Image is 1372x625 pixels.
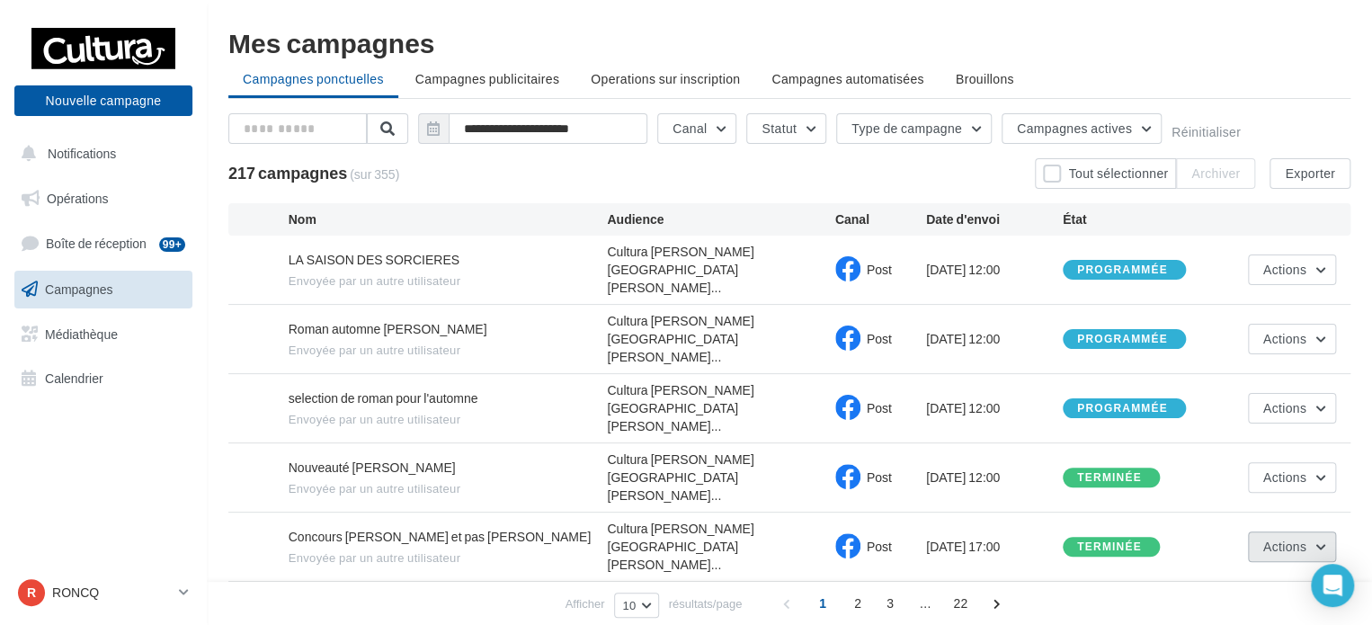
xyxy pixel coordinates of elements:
a: R RONCQ [14,576,192,610]
span: Envoyée par un autre utilisateur [289,343,608,359]
span: Roman automne pauline [289,321,487,336]
span: R [27,584,36,602]
span: Envoyée par un autre utilisateur [289,481,608,497]
span: Actions [1263,400,1306,415]
button: Nouvelle campagne [14,85,192,116]
span: Afficher [566,595,605,612]
button: Actions [1248,254,1336,285]
div: État [1063,210,1199,228]
button: Canal [657,113,736,144]
span: Post [867,262,892,277]
div: programmée [1077,334,1168,345]
span: Notifications [48,146,116,161]
span: Campagnes publicitaires [415,71,559,86]
span: Campagnes automatisées [771,71,923,86]
span: Cultura [PERSON_NAME][GEOGRAPHIC_DATA][PERSON_NAME]... [607,312,834,366]
span: Actions [1263,539,1306,554]
button: Actions [1248,393,1336,424]
button: Tout sélectionner [1035,158,1176,189]
div: Mes campagnes [228,29,1350,56]
button: Actions [1248,324,1336,354]
div: Open Intercom Messenger [1311,564,1354,607]
div: terminée [1077,541,1142,553]
span: Campagnes actives [1017,121,1132,136]
div: Nom [289,210,608,228]
span: Post [867,469,892,485]
a: Médiathèque [11,316,196,353]
p: RONCQ [52,584,172,602]
div: [DATE] 12:00 [926,261,1063,279]
a: Boîte de réception99+ [11,224,196,263]
span: 10 [622,598,636,612]
span: Operations sur inscription [591,71,740,86]
div: [DATE] 17:00 [926,538,1063,556]
span: Campagnes [45,281,113,297]
span: 2 [843,589,872,618]
span: Brouillons [956,71,1014,86]
button: Exporter [1270,158,1350,189]
button: Campagnes actives [1002,113,1162,144]
div: programmée [1077,264,1168,276]
span: Actions [1263,262,1306,277]
span: Envoyée par un autre utilisateur [289,550,608,567]
span: 3 [876,589,904,618]
span: Cultura [PERSON_NAME][GEOGRAPHIC_DATA][PERSON_NAME]... [607,243,834,297]
button: Actions [1248,531,1336,562]
span: Médiathèque [45,326,118,341]
span: Nouveauté Maud Ankaoua [289,460,456,475]
span: Calendrier [45,371,103,386]
span: Actions [1263,469,1306,485]
button: Type de campagne [836,113,992,144]
span: 1 [808,589,837,618]
div: [DATE] 12:00 [926,399,1063,417]
button: Réinitialiser [1172,125,1241,139]
span: résultats/page [669,595,743,612]
span: selection de roman pour l'automne [289,390,478,406]
span: Cultura [PERSON_NAME][GEOGRAPHIC_DATA][PERSON_NAME]... [607,381,834,435]
span: Opérations [47,191,108,206]
span: Concours Zaho et pas Zazie [289,529,591,544]
div: Audience [607,210,834,228]
div: [DATE] 12:00 [926,330,1063,348]
a: Calendrier [11,360,196,397]
span: Envoyée par un autre utilisateur [289,273,608,290]
span: Envoyée par un autre utilisateur [289,412,608,428]
button: 10 [614,593,658,618]
span: Cultura [PERSON_NAME][GEOGRAPHIC_DATA][PERSON_NAME]... [607,520,834,574]
button: Notifications [11,135,189,173]
div: programmée [1077,403,1168,415]
span: 217 campagnes [228,163,347,183]
a: Campagnes [11,271,196,308]
button: Archiver [1176,158,1255,189]
div: Date d'envoi [926,210,1063,228]
div: [DATE] 12:00 [926,469,1063,487]
span: Cultura [PERSON_NAME][GEOGRAPHIC_DATA][PERSON_NAME]... [607,451,834,504]
span: Post [867,539,892,554]
span: Actions [1263,331,1306,346]
span: 22 [946,589,975,618]
span: ... [911,589,940,618]
a: Opérations [11,180,196,218]
button: Statut [746,113,826,144]
button: Actions [1248,462,1336,493]
div: 99+ [159,237,185,252]
span: (sur 355) [350,165,399,183]
span: Post [867,331,892,346]
span: Post [867,400,892,415]
span: LA SAISON DES SORCIERES [289,252,459,267]
div: terminée [1077,472,1142,484]
span: Boîte de réception [46,236,147,251]
div: Canal [835,210,926,228]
